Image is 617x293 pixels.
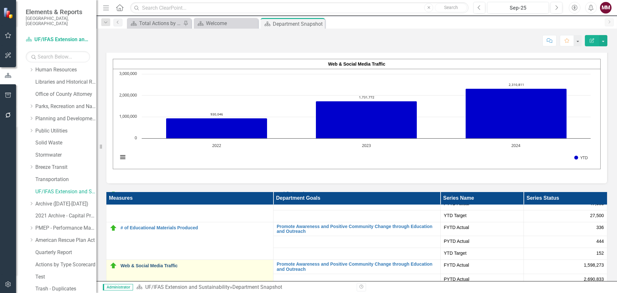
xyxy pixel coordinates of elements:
a: Test [35,273,96,281]
a: UF/IFAS Extension and Sustainability [145,284,230,290]
a: Office of County Attorney [35,91,96,98]
span: 2,690,833 [584,276,604,282]
a: Stormwater [35,151,96,159]
text: 2,000,000 [119,92,137,98]
a: UF/IFAS Extension and Sustainability [26,36,90,43]
div: Sep-25 [489,4,547,12]
span: FYTD Actual [444,262,520,268]
a: UF/IFAS Extension and Sustainability [35,188,96,196]
img: ClearPoint Strategy [3,7,14,18]
path: 2023, 1,731,772. YTD. [316,101,417,138]
span: Search [444,5,458,10]
path: 2024, 2,310,811. YTD. [466,88,567,138]
svg: Interactive chart [115,71,594,167]
button: Show YTD [574,155,588,160]
div: Chart. Highcharts interactive chart. [115,71,599,167]
a: Promote Awareness and Positive Community Change through Education and Outreach [277,224,437,234]
button: MM [600,2,612,14]
a: Human Resources [35,66,96,74]
a: Actions by Type Scorecard [35,261,96,269]
button: Sep-25 [487,2,549,14]
a: Archive ([DATE]-[DATE]) [35,200,96,208]
path: 2022, 930,046. YTD. [166,118,267,138]
a: Transportation [35,176,96,183]
text: 930,046 [210,112,223,116]
input: Search ClearPoint... [130,2,469,14]
span: 152 [596,250,604,256]
span: YTD Target [444,212,520,219]
a: PMEP - Performance Management Enhancement Program [35,224,96,232]
img: On Target [110,224,117,232]
button: View chart menu, Chart [118,153,127,162]
a: 2021 Archive - Capital Projects [35,212,96,220]
div: Total Actions by Type [139,19,182,27]
a: Promote Awareness and Positive Community Change through Education and Outreach [277,262,437,272]
a: American Rescue Plan Act [35,237,96,244]
span: PYTD Actual [444,238,520,244]
a: Breeze Transit [35,164,96,171]
text: 3,000,000 [119,70,137,76]
div: Department Snapshot [273,20,323,28]
text: 2023 [362,142,371,148]
span: FYTD Actual [444,224,520,231]
a: Parks, Recreation and Natural Resources [35,103,96,110]
a: Public Utilities [35,127,96,135]
td: Double-Click to Edit Right Click for Context Menu [273,260,441,274]
span: 27,500 [590,212,604,219]
a: Trash - Duplicates [35,285,96,293]
a: Quarterly Report [35,249,96,256]
strong: Web & Social Media Traffic [328,61,385,67]
div: » [136,284,352,291]
span: 1,598,273 [584,262,604,268]
small: [GEOGRAPHIC_DATA], [GEOGRAPHIC_DATA] [26,16,90,26]
div: Welcome [206,19,256,27]
input: Search Below... [26,51,90,62]
a: Solid Waste [35,139,96,147]
text: 1,731,772 [359,95,374,99]
a: Welcome [195,19,256,27]
img: On Target [110,262,117,270]
text: 1,000,000 [119,113,137,119]
span: Elements & Reports [26,8,90,16]
text: 0 [135,135,137,141]
a: Web & Social Media Traffic [121,263,270,268]
text: 2022 [212,142,221,148]
div: Department Snapshot [232,284,282,290]
a: Planning and Development Services [35,115,96,123]
a: Total Actions by Type [129,19,182,27]
text: 2024 [511,142,521,148]
button: Search [435,3,467,12]
span: Administrator [103,284,133,290]
td: Double-Click to Edit Right Click for Context Menu [106,222,273,260]
span: 336 [596,224,604,231]
span: PYTD Actual [444,276,520,282]
td: Double-Click to Edit Right Click for Context Menu [273,222,441,236]
a: Libraries and Historical Resources [35,78,96,86]
text: 2,310,811 [509,82,524,87]
a: # of Educational Materials Produced [121,225,270,230]
span: 444 [596,238,604,244]
span: YTD Target [444,250,520,256]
